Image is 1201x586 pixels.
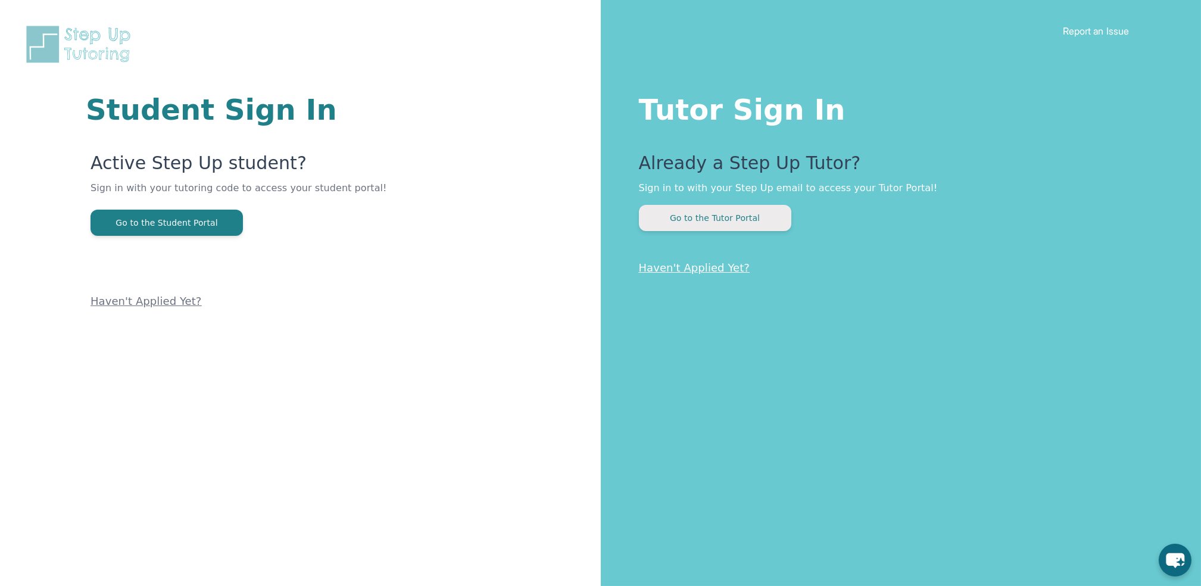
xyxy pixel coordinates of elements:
button: Go to the Student Portal [91,210,243,236]
p: Sign in with your tutoring code to access your student portal! [91,181,458,210]
a: Haven't Applied Yet? [91,295,202,307]
a: Haven't Applied Yet? [639,261,750,274]
h1: Tutor Sign In [639,91,1154,124]
img: Step Up Tutoring horizontal logo [24,24,138,65]
button: Go to the Tutor Portal [639,205,791,231]
h1: Student Sign In [86,95,458,124]
a: Report an Issue [1063,25,1129,37]
a: Go to the Student Portal [91,217,243,228]
p: Sign in to with your Step Up email to access your Tutor Portal! [639,181,1154,195]
p: Already a Step Up Tutor? [639,152,1154,181]
a: Go to the Tutor Portal [639,212,791,223]
p: Active Step Up student? [91,152,458,181]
